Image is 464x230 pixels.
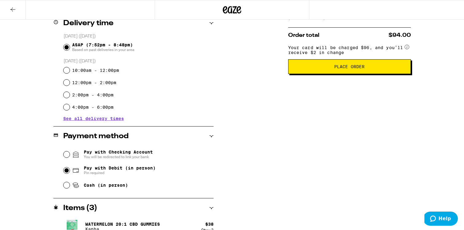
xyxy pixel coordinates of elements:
label: 12:00pm - 2:00pm [72,80,116,85]
span: $94.00 [389,33,411,38]
span: You will be redirected to link your bank [84,154,153,159]
span: Order total [288,33,319,38]
p: Watermelon 20:1 CBD Gummies [85,222,160,227]
h2: Delivery time [63,20,114,27]
label: 2:00pm - 4:00pm [72,92,114,97]
span: Pay with Debit (in person) [84,166,156,170]
span: Place Order [334,64,365,69]
p: [DATE] ([DATE]) [64,58,214,64]
div: $ 38 [205,222,214,227]
button: Place Order [288,59,411,74]
h2: Items ( 3 ) [63,205,97,212]
iframe: Opens a widget where you can find more information [424,212,458,227]
span: Pay with Checking Account [84,150,153,159]
label: 10:00am - 12:00pm [72,68,119,73]
span: Pin required [84,170,156,175]
span: Your card will be charged $96, and you’ll receive $2 in change [288,43,404,55]
h2: Payment method [63,133,129,140]
span: Based on past deliveries in your area [72,47,134,52]
span: Cash (in person) [84,183,128,188]
button: See all delivery times [63,116,124,121]
label: 4:00pm - 6:00pm [72,105,114,110]
p: [DATE] ([DATE]) [64,33,214,39]
span: ASAP (7:52pm - 8:48pm) [72,42,134,52]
